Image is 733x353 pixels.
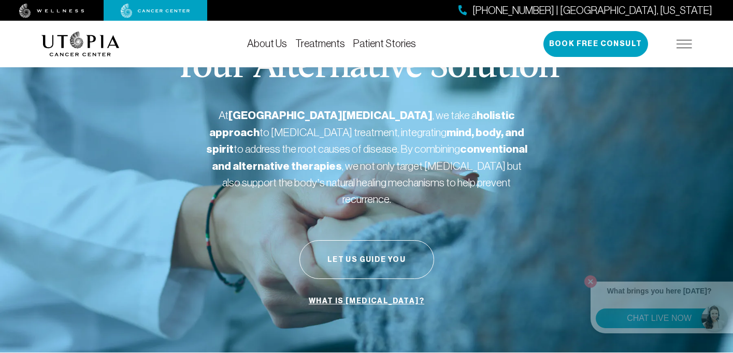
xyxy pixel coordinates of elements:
a: Treatments [295,38,345,49]
strong: holistic approach [209,109,515,139]
img: wellness [19,4,84,18]
a: [PHONE_NUMBER] | [GEOGRAPHIC_DATA], [US_STATE] [458,3,712,18]
strong: [GEOGRAPHIC_DATA][MEDICAL_DATA] [228,109,433,122]
a: What is [MEDICAL_DATA]? [306,291,427,311]
a: Patient Stories [353,38,416,49]
strong: conventional and alternative therapies [212,142,527,173]
p: Your Alternative Solution [174,49,559,86]
img: icon-hamburger [677,40,692,48]
a: About Us [247,38,287,49]
button: Book Free Consult [543,31,648,57]
button: Let Us Guide You [299,240,434,279]
img: logo [41,32,120,56]
p: At , we take a to [MEDICAL_DATA] treatment, integrating to address the root causes of disease. By... [206,107,527,207]
img: cancer center [121,4,190,18]
span: [PHONE_NUMBER] | [GEOGRAPHIC_DATA], [US_STATE] [472,3,712,18]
